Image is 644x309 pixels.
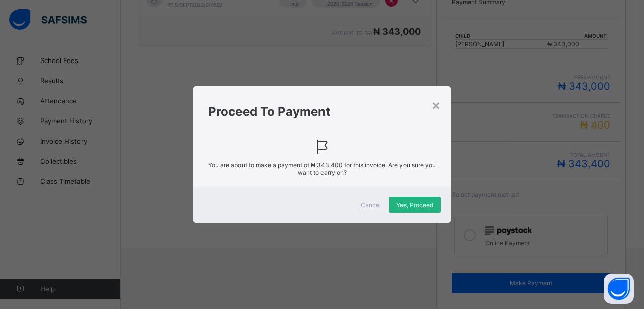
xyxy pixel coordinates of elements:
span: You are about to make a payment of for this invoice. Are you sure you want to carry on? [208,161,436,176]
span: ₦ 343,400 [311,161,343,169]
span: Yes, Proceed [396,201,433,209]
h1: Proceed To Payment [208,104,436,119]
button: Open asap [604,274,634,304]
span: Cancel [361,201,381,209]
div: × [431,96,441,113]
